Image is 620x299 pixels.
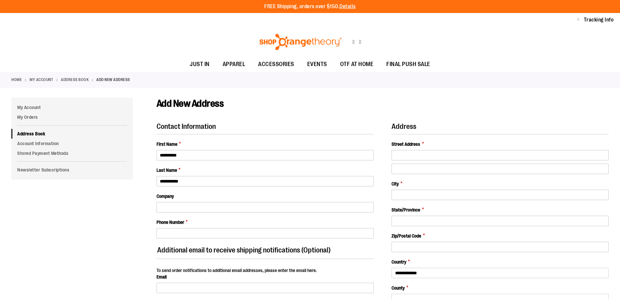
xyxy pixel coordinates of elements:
[339,4,356,9] a: Details
[386,57,430,72] span: FINAL PUSH SALE
[258,57,294,72] span: ACCESSORIES
[30,77,53,83] a: My Account
[216,57,252,72] a: APPAREL
[334,57,380,72] a: OTF AT HOME
[223,57,245,72] span: APPAREL
[11,102,133,112] a: My Account
[157,246,331,254] span: Additional email to receive shipping notifications (Optional)
[392,181,399,187] span: City
[392,122,416,130] span: Address
[11,139,133,148] a: Account Information
[157,167,177,173] span: Last Name
[392,141,420,147] span: Street Address
[183,57,216,72] a: JUST IN
[584,16,614,23] a: Tracking Info
[578,17,579,23] button: Account menu
[11,129,133,139] a: Address Book
[157,267,374,274] div: To send order notifications to additional email addresses, please enter the email here.
[190,57,210,72] span: JUST IN
[11,148,133,158] a: Stored Payment Methods
[157,194,174,199] span: Company
[392,259,406,265] span: Country
[157,219,184,225] span: Phone Number
[392,285,405,291] span: County
[252,57,301,72] a: ACCESSORIES
[96,77,130,83] strong: Add New Address
[157,122,216,130] span: Contact Information
[264,3,356,10] p: FREE Shipping, orders over $150.
[11,165,133,175] a: Newsletter Subscriptions
[157,274,167,279] span: Email
[301,57,334,72] a: EVENTS
[157,98,224,109] span: Add New Address
[157,141,177,147] span: First Name
[258,34,343,50] img: Shop Orangetheory
[340,57,374,72] span: OTF AT HOME
[61,77,89,83] a: Address Book
[380,57,437,72] a: FINAL PUSH SALE
[11,112,133,122] a: My Orders
[307,57,327,72] span: EVENTS
[392,207,420,213] span: State/Province
[11,77,22,83] a: Home
[392,233,421,239] span: Zip/Postal Code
